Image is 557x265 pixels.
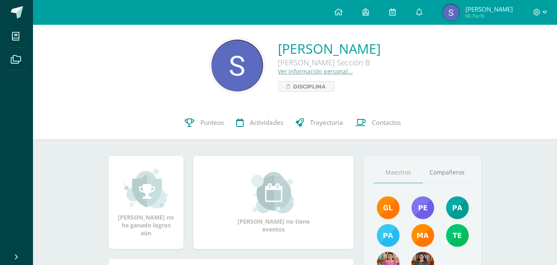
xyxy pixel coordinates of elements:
div: [PERSON_NAME] no ha ganado logros aún [117,168,175,237]
a: Ver información personal... [278,67,353,75]
img: 901d3a81a60619ba26076f020600640f.png [411,196,434,219]
span: Trayectoria [310,118,343,127]
img: f478d08ad3f1f0ce51b70bf43961b330.png [446,224,469,247]
a: Disciplina [278,81,334,92]
img: event_small.png [251,172,296,213]
a: Punteos [179,106,230,139]
span: [PERSON_NAME] [465,5,513,13]
span: Mi Perfil [465,12,513,19]
a: Compañeros [423,162,471,183]
img: 84843d3c287c7336384b3c3040476f0c.png [443,4,459,21]
span: Contactos [372,118,401,127]
a: Actividades [230,106,289,139]
div: [PERSON_NAME] Sección B [278,57,381,67]
a: Contactos [349,106,407,139]
img: 11eb3ef759031278d321aeaa57d166a4.png [212,40,263,91]
img: 560278503d4ca08c21e9c7cd40ba0529.png [411,224,434,247]
img: achievement_small.png [124,168,169,209]
img: d0514ac6eaaedef5318872dd8b40be23.png [377,224,400,247]
a: Trayectoria [289,106,349,139]
img: 895b5ece1ed178905445368d61b5ce67.png [377,196,400,219]
a: Maestros [374,162,423,183]
img: 40c28ce654064086a0d3fb3093eec86e.png [446,196,469,219]
span: Disciplina [293,81,326,91]
span: Punteos [200,118,224,127]
span: Actividades [250,118,283,127]
div: [PERSON_NAME] no tiene eventos [233,172,315,233]
a: [PERSON_NAME] [278,40,381,57]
